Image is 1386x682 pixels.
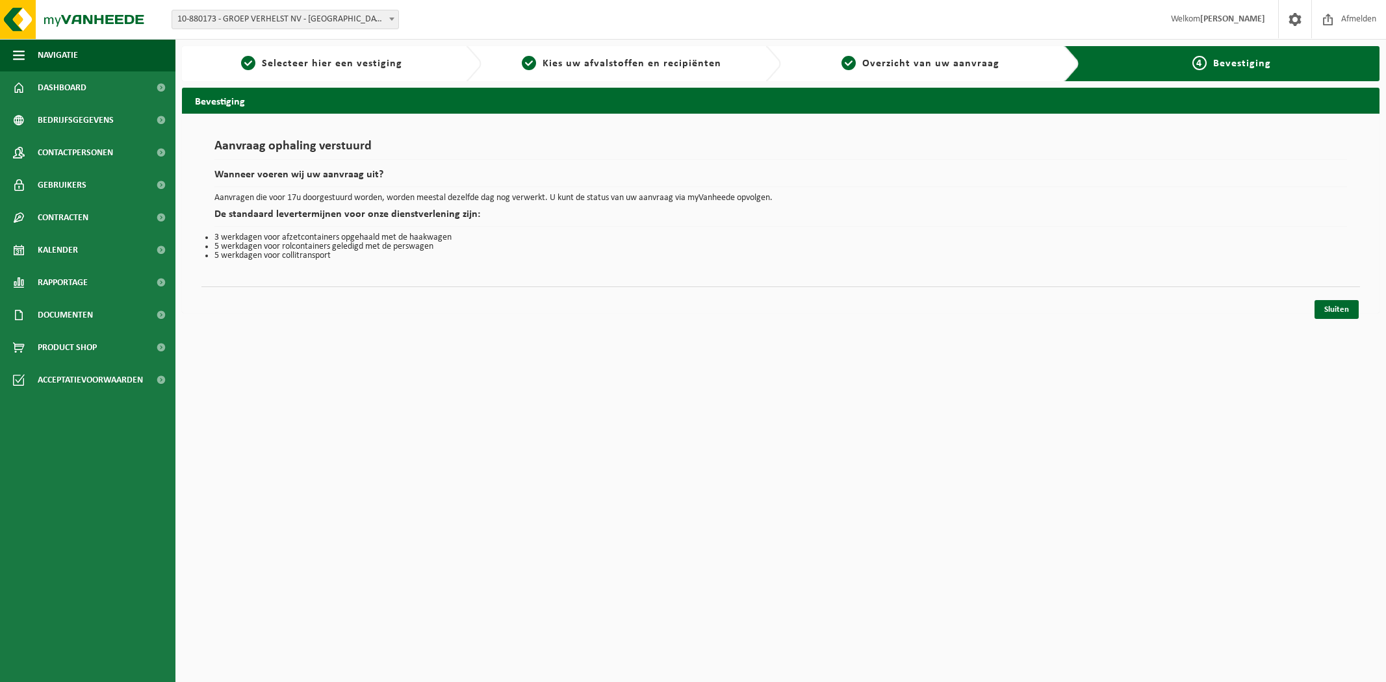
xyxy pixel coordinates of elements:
[214,170,1347,187] h2: Wanneer voeren wij uw aanvraag uit?
[38,299,93,331] span: Documenten
[1213,58,1271,69] span: Bevestiging
[38,169,86,201] span: Gebruikers
[188,56,456,71] a: 1Selecteer hier een vestiging
[1315,300,1359,319] a: Sluiten
[38,71,86,104] span: Dashboard
[1192,56,1207,70] span: 4
[543,58,721,69] span: Kies uw afvalstoffen en recipiënten
[172,10,399,29] span: 10-880173 - GROEP VERHELST NV - OOSTENDE
[38,364,143,396] span: Acceptatievoorwaarden
[214,194,1347,203] p: Aanvragen die voor 17u doorgestuurd worden, worden meestal dezelfde dag nog verwerkt. U kunt de s...
[862,58,999,69] span: Overzicht van uw aanvraag
[172,10,398,29] span: 10-880173 - GROEP VERHELST NV - OOSTENDE
[38,266,88,299] span: Rapportage
[841,56,856,70] span: 3
[214,242,1347,251] li: 5 werkdagen voor rolcontainers geledigd met de perswagen
[214,233,1347,242] li: 3 werkdagen voor afzetcontainers opgehaald met de haakwagen
[38,104,114,136] span: Bedrijfsgegevens
[38,136,113,169] span: Contactpersonen
[214,140,1347,160] h1: Aanvraag ophaling verstuurd
[241,56,255,70] span: 1
[522,56,536,70] span: 2
[38,234,78,266] span: Kalender
[38,39,78,71] span: Navigatie
[262,58,402,69] span: Selecteer hier een vestiging
[182,88,1380,113] h2: Bevestiging
[214,209,1347,227] h2: De standaard levertermijnen voor onze dienstverlening zijn:
[38,331,97,364] span: Product Shop
[488,56,755,71] a: 2Kies uw afvalstoffen en recipiënten
[1200,14,1265,24] strong: [PERSON_NAME]
[788,56,1055,71] a: 3Overzicht van uw aanvraag
[38,201,88,234] span: Contracten
[214,251,1347,260] li: 5 werkdagen voor collitransport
